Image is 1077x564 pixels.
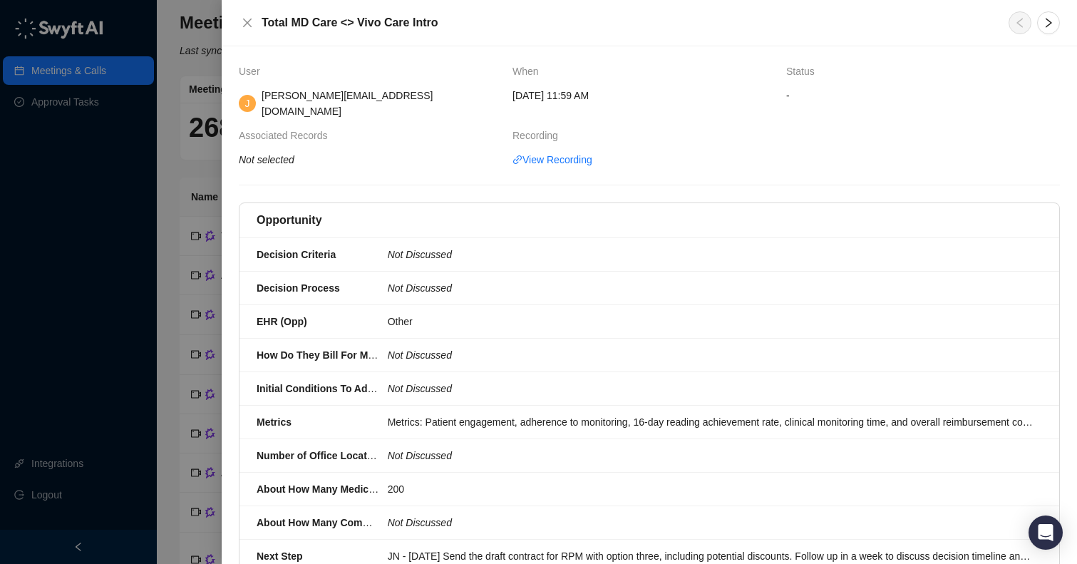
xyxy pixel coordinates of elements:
[388,349,452,361] i: Not Discussed
[388,517,452,528] i: Not Discussed
[388,314,1034,329] div: Other
[388,282,452,294] i: Not Discussed
[388,414,1034,430] div: Metrics: Patient engagement, adherence to monitoring, 16-day reading achievement rate, clinical m...
[239,63,267,79] span: User
[512,155,522,165] span: link
[388,383,452,394] i: Not Discussed
[257,212,322,229] h5: Opportunity
[512,128,565,143] span: Recording
[262,90,433,117] span: [PERSON_NAME][EMAIL_ADDRESS][DOMAIN_NAME]
[257,249,336,260] strong: Decision Criteria
[388,450,452,461] i: Not Discussed
[786,63,822,79] span: Status
[257,416,292,428] strong: Metrics
[257,383,394,394] strong: Initial Conditions To Address
[786,88,1060,103] span: -
[388,249,452,260] i: Not Discussed
[512,63,546,79] span: When
[239,14,256,31] button: Close
[388,481,1034,497] div: 200
[512,152,592,168] a: linkView Recording
[1043,17,1054,29] span: right
[257,483,431,495] strong: About How Many Medicare Patients?
[257,517,445,528] strong: About How Many Commercial Patients?
[245,96,250,111] span: J
[242,17,253,29] span: close
[257,450,388,461] strong: Number of Office Locations
[257,282,340,294] strong: Decision Process
[239,128,335,143] span: Associated Records
[257,316,307,327] strong: EHR (Opp)
[257,349,438,361] strong: How Do They Bill For Medical Claims?
[257,550,303,562] strong: Next Step
[262,14,991,31] h5: Total MD Care <> Vivo Care Intro
[1029,516,1063,550] div: Open Intercom Messenger
[512,88,589,103] span: [DATE] 11:59 AM
[388,548,1034,564] div: JN - [DATE] Send the draft contract for RPM with option three, including potential discounts. Fol...
[239,154,294,165] i: Not selected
